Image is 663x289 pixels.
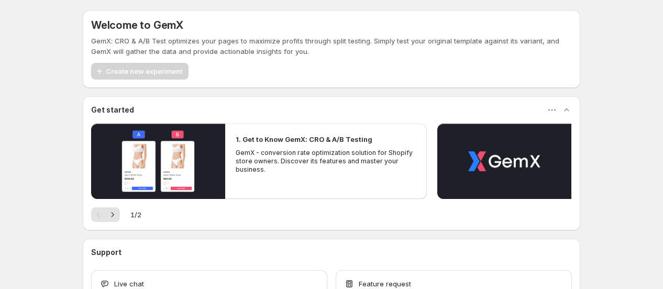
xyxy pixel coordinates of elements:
[91,105,134,115] h3: Get started
[236,149,416,174] p: GemX - conversion rate optimization solution for Shopify store owners. Discover its features and ...
[359,279,411,289] span: Feature request
[114,279,144,289] span: Live chat
[91,124,225,199] button: Play video
[236,134,372,144] h2: 1. Get to Know GemX: CRO & A/B Testing
[105,207,120,222] button: Next
[91,36,572,57] p: GemX: CRO & A/B Test optimizes your pages to maximize profits through split testing. Simply test ...
[91,19,183,31] h5: Welcome to GemX
[91,247,121,258] h3: Support
[130,209,141,220] span: 1 / 2
[437,124,571,199] button: Play video
[91,207,120,222] nav: Pagination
